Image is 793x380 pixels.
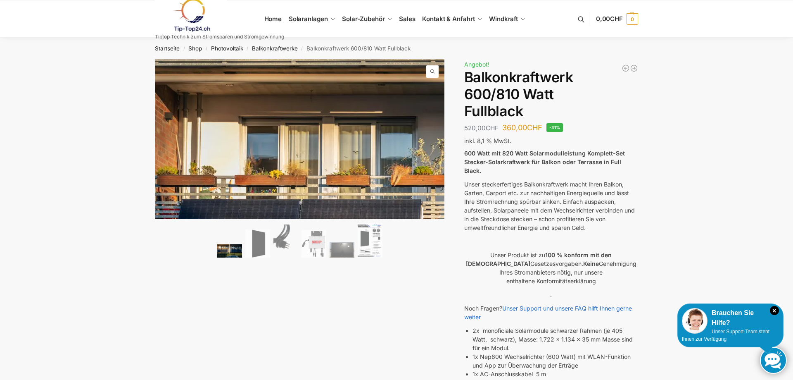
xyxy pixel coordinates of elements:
span: Solaranlagen [289,15,328,23]
p: Tiptop Technik zum Stromsparen und Stromgewinnung [155,34,284,39]
p: Unser steckerfertiges Balkonkraftwerk macht Ihren Balkon, Garten, Carport etc. zur nachhaltigen E... [464,180,638,232]
span: Unser Support-Team steht Ihnen zur Verfügung [682,329,769,342]
img: Balkonkraftwerk 600/810 Watt Fullblack – Bild 6 [358,223,382,258]
bdi: 360,00 [502,123,542,132]
img: TommaTech Vorderseite [245,229,270,258]
img: NEP 800 Drosselbar auf 600 Watt [302,230,326,258]
span: Angebot! [464,61,489,68]
span: / [243,45,252,52]
span: CHF [527,123,542,132]
a: Startseite [155,45,180,52]
p: . [464,290,638,299]
a: Sales [396,0,419,38]
a: Solar-Zubehör [339,0,396,38]
a: Shop [188,45,202,52]
a: Photovoltaik [211,45,243,52]
span: CHF [486,124,499,132]
img: Customer service [682,308,708,334]
a: Kontakt & Anfahrt [419,0,486,38]
li: 1x AC-Anschlusskabel 5 m [472,370,638,378]
p: Noch Fragen? [464,304,638,321]
span: / [180,45,188,52]
span: inkl. 8,1 % MwSt. [464,137,511,144]
h1: Balkonkraftwerk 600/810 Watt Fullblack [464,69,638,119]
a: Balkonkraftwerk 405/600 Watt erweiterbar [630,64,638,72]
span: Solar-Zubehör [342,15,385,23]
span: / [298,45,306,52]
span: Windkraft [489,15,518,23]
span: Kontakt & Anfahrt [422,15,475,23]
a: Balkonkraftwerk 445/600 Watt Bificial [622,64,630,72]
i: Schließen [770,306,779,315]
bdi: 520,00 [464,124,499,132]
span: CHF [610,15,623,23]
li: 1x Nep600 Wechselrichter (600 Watt) mit WLAN-Funktion und App zur Überwachung der Erträge [472,352,638,370]
div: Brauchen Sie Hilfe? [682,308,779,328]
a: Solaranlagen [285,0,338,38]
img: 2 Balkonkraftwerke [217,244,242,258]
a: Unser Support und unsere FAQ hilft Ihnen gerne weiter [464,305,632,320]
span: Sales [399,15,415,23]
strong: Keine [583,260,599,267]
span: / [202,45,211,52]
img: Balkonkraftwerk 600/810 Watt Fullblack – Bild 5 [330,242,354,258]
li: 2x monoficiale Solarmodule schwarzer Rahmen (je 405 Watt, schwarz), Masse: 1.722 x 1.134 x 35 mm ... [472,326,638,352]
p: Unser Produkt ist zu Gesetzesvorgaben. Genehmigung Ihres Stromanbieters nötig, nur unsere enthalt... [464,251,638,285]
strong: 600 Watt mit 820 Watt Solarmodulleistung Komplett-Set Stecker-Solarkraftwerk für Balkon oder Terr... [464,150,625,174]
span: -31% [546,123,563,132]
a: 0,00CHF 0 [596,7,638,31]
a: Windkraft [486,0,529,38]
a: Balkonkraftwerke [252,45,298,52]
strong: 100 % konform mit den [DEMOGRAPHIC_DATA] [466,251,612,267]
span: 0,00 [596,15,623,23]
span: 0 [627,13,638,25]
img: Anschlusskabel-3meter_schweizer-stecker [273,225,298,258]
nav: Breadcrumb [140,38,653,59]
